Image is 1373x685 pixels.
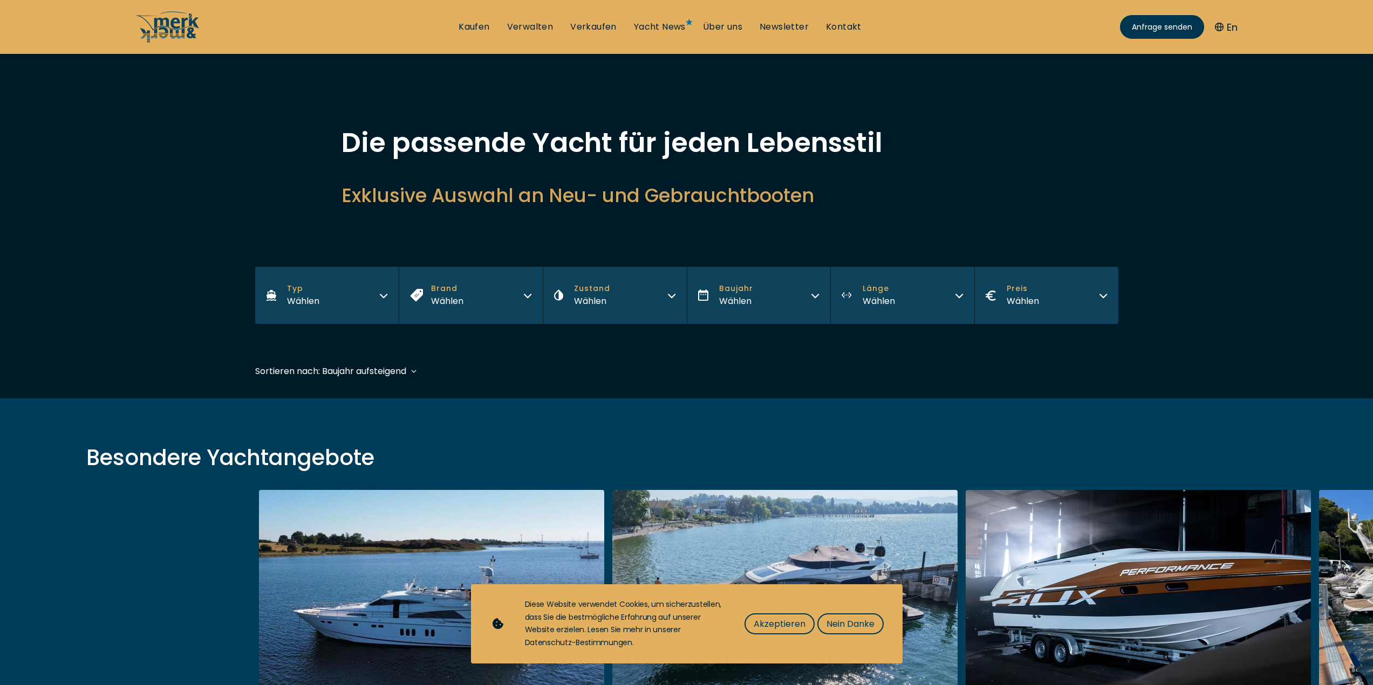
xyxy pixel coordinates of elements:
[719,294,753,308] div: Wählen
[863,294,895,308] div: Wählen
[634,21,686,33] a: Yacht News
[719,283,753,294] span: Baujahr
[525,598,723,649] div: Diese Website verwendet Cookies, um sicherzustellen, dass Sie die bestmögliche Erfahrung auf unse...
[255,364,406,378] div: Sortieren nach: Baujahr aufsteigend
[574,283,610,294] span: Zustand
[431,283,463,294] span: Brand
[687,267,831,324] button: BaujahrWählen
[1007,283,1039,294] span: Preis
[1007,294,1039,308] div: Wählen
[399,267,543,324] button: BrandWählen
[1132,22,1192,33] span: Anfrage senden
[974,267,1118,324] button: PreisWählen
[703,21,742,33] a: Über uns
[754,617,805,631] span: Akzeptieren
[525,637,632,648] a: Datenschutz-Bestimmungen
[817,613,884,634] button: Nein Danke
[570,21,617,33] a: Verkaufen
[1120,15,1204,39] a: Anfrage senden
[341,182,1032,209] h2: Exklusive Auswahl an Neu- und Gebrauchtbooten
[826,21,862,33] a: Kontakt
[830,267,974,324] button: LängeWählen
[863,283,895,294] span: Länge
[341,129,1032,156] h1: Die passende Yacht für jeden Lebensstil
[543,267,687,324] button: ZustandWählen
[287,283,319,294] span: Typ
[1215,20,1238,34] button: En
[574,294,610,308] div: Wählen
[507,21,554,33] a: Verwalten
[431,294,463,308] div: Wählen
[760,21,809,33] a: Newsletter
[459,21,489,33] a: Kaufen
[744,613,815,634] button: Akzeptieren
[287,294,319,308] div: Wählen
[826,617,875,631] span: Nein Danke
[255,267,399,324] button: TypWählen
